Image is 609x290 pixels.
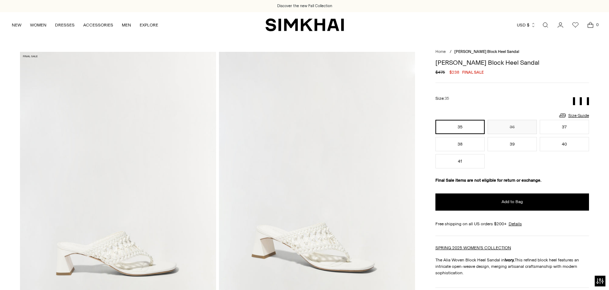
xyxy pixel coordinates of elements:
strong: Final Sale items are not eligible for return or exchange. [435,178,541,183]
span: 0 [594,21,600,28]
a: Home [435,49,446,54]
a: Details [509,221,522,227]
a: ACCESSORIES [83,17,113,33]
div: Free shipping on all US orders $200+ [435,221,589,227]
a: Wishlist [568,18,583,32]
button: 36 [488,120,537,134]
button: 41 [435,154,485,168]
a: DRESSES [55,17,75,33]
a: EXPLORE [140,17,158,33]
button: 40 [540,137,589,151]
a: SPRING 2025 WOMEN'S COLLECTION [435,245,511,250]
button: 37 [540,120,589,134]
a: MEN [122,17,131,33]
button: USD $ [517,17,536,33]
span: [PERSON_NAME] Block Heel Sandal [454,49,519,54]
button: Add to Bag [435,193,589,211]
span: 35 [445,96,449,101]
a: NEW [12,17,21,33]
a: Discover the new Fall Collection [277,3,332,9]
a: Open search modal [538,18,553,32]
div: / [450,49,451,55]
button: 39 [488,137,537,151]
span: Add to Bag [501,199,523,205]
label: Size: [435,95,449,102]
strong: Ivory. [505,257,515,262]
a: Size Guide [558,111,589,120]
s: $475 [435,69,445,75]
button: 38 [435,137,485,151]
button: 35 [435,120,485,134]
a: Open cart modal [583,18,598,32]
a: SIMKHAI [265,18,344,32]
a: WOMEN [30,17,46,33]
span: $238 [449,69,459,75]
p: The Alia Woven Block Heel Sandal in This refined block heel features an intricate open-weave desi... [435,257,589,276]
h1: [PERSON_NAME] Block Heel Sandal [435,59,589,66]
nav: breadcrumbs [435,49,589,55]
a: Go to the account page [553,18,568,32]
